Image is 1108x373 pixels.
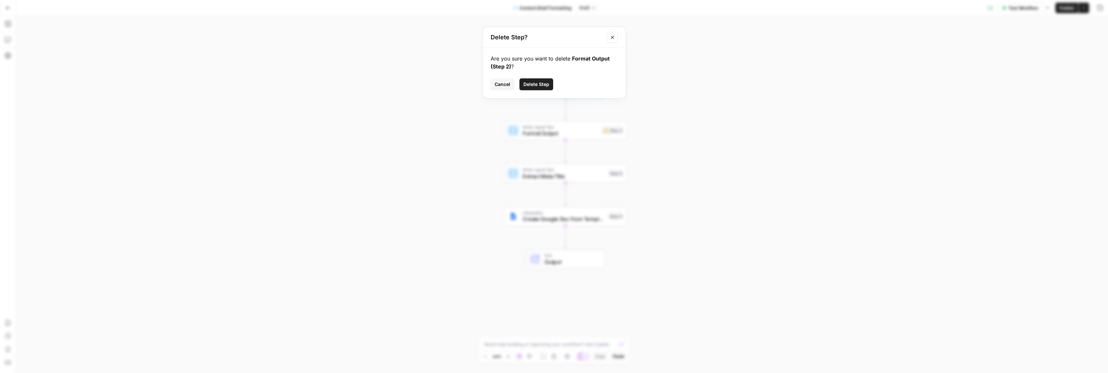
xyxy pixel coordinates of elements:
span: Delete Step [523,81,549,88]
span: Cancel [495,81,510,88]
button: Close modal [607,32,618,43]
button: Delete Step [519,78,553,90]
button: Cancel [491,78,514,90]
div: Are you sure you want to delete ? [491,55,618,70]
h2: Delete Step? [491,33,603,42]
